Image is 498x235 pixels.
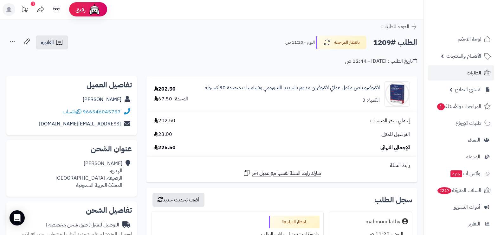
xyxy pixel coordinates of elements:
a: لوحة التحكم [428,32,494,47]
div: الوحدة: 67.50 [154,95,188,103]
span: إجمالي سعر المنتجات [370,117,410,124]
div: الكمية: 3 [362,97,380,104]
span: أدوات التسويق [453,203,480,212]
h2: الطلب #1209 [373,36,417,49]
a: العملاء [428,132,494,148]
span: 2217 [437,187,451,194]
span: الإجمالي النهائي [380,144,410,151]
span: التوصيل للمنزل [381,131,410,138]
a: 966546045757 [83,108,121,116]
span: التقارير [468,219,480,228]
div: 202.50 [154,86,176,93]
a: السلات المتروكة2217 [428,183,494,198]
a: [PERSON_NAME] [83,96,121,103]
span: 225.50 [154,144,176,151]
a: الطلبات [428,65,494,80]
div: Open Intercom Messenger [10,210,25,225]
div: 1 [31,2,35,6]
span: جديد [450,170,462,177]
a: الفاتورة [36,35,68,49]
button: أضف تحديث جديد [152,193,204,207]
span: رفيق [75,6,86,13]
h2: تفاصيل الشحن [11,206,132,214]
span: ( طرق شحن مخصصة ) [46,221,91,229]
a: المدونة [428,149,494,164]
span: المراجعات والأسئلة [437,102,481,111]
div: [PERSON_NAME] الهدئ، الرصيفه، [GEOGRAPHIC_DATA] المملكة العربية السعودية [55,160,122,189]
span: السلات المتروكة [437,186,481,195]
h2: تفاصيل العميل [11,81,132,89]
small: اليوم - 11:20 ص [285,39,315,46]
a: تحديثات المنصة [17,3,33,17]
div: بانتظار المراجعة [269,216,320,228]
span: الفاتورة [41,39,54,46]
span: الأقسام والمنتجات [446,52,481,60]
span: المدونة [466,152,480,161]
span: مُنشئ النماذج [455,85,480,94]
span: 23.00 [154,131,172,138]
a: العودة للطلبات [381,23,417,30]
span: العودة للطلبات [381,23,409,30]
div: تاريخ الطلب : [DATE] - 12:44 ص [345,58,417,65]
div: التوصيل للمنزل [46,221,119,229]
a: [EMAIL_ADDRESS][DOMAIN_NAME] [39,120,121,128]
a: لاكتوفيرو بلص مكمل غذائي لاكتوفرين مدعم بالحديد الليبوزومي وفيتامينات متعددة 30 كبسولة [205,84,380,92]
span: طلبات الإرجاع [456,119,481,128]
span: 202.50 [154,117,175,124]
a: التقارير [428,216,494,232]
span: العملاء [468,136,480,144]
div: mahmoudfathy [365,218,400,225]
span: لوحة التحكم [458,35,481,44]
span: 1 [437,103,445,110]
h2: عنوان الشحن [11,145,132,153]
span: الطلبات [467,68,481,77]
a: طلبات الإرجاع [428,116,494,131]
button: بانتظار المراجعة [316,36,366,49]
span: وآتس آب [450,169,480,178]
h3: سجل الطلب [374,196,412,204]
img: ai-face.png [88,3,101,16]
span: شارك رابط السلة نفسها مع عميل آخر [252,170,321,177]
a: شارك رابط السلة نفسها مع عميل آخر [243,169,321,177]
a: واتساب [63,108,81,116]
a: أدوات التسويق [428,200,494,215]
img: logo-2.png [455,18,492,31]
a: وآتس آبجديد [428,166,494,181]
a: المراجعات والأسئلة1 [428,99,494,114]
div: رابط السلة [149,162,415,169]
img: 1757889716-LactoferroPlus%2030%20Capsules-90x90.jpg [385,81,410,107]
